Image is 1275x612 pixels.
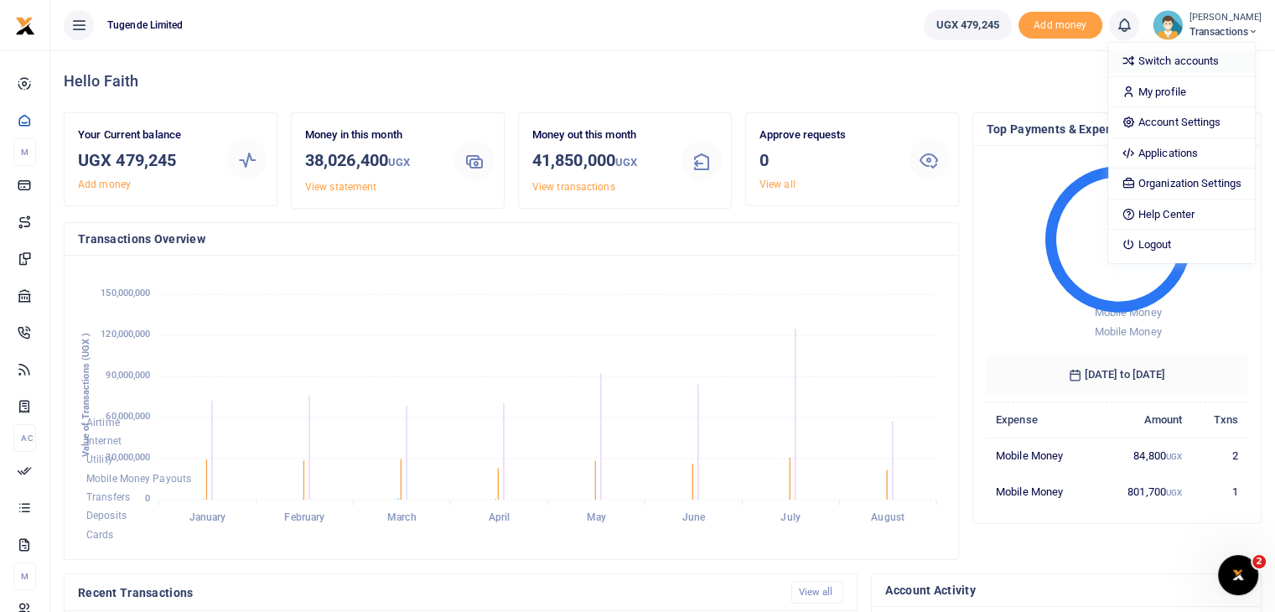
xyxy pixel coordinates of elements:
a: Help Center [1108,203,1255,226]
span: 2 [1252,555,1266,568]
h4: Account Activity [885,581,1247,599]
th: Amount [1097,402,1192,438]
text: Value of Transactions (UGX ) [80,333,91,458]
span: Tugende Limited [101,18,190,33]
span: Deposits [86,511,127,522]
a: logo-small logo-large logo-large [15,18,35,31]
img: logo-small [15,16,35,36]
span: Cards [86,529,114,541]
li: M [13,563,36,590]
td: 1 [1191,474,1247,509]
span: Airtime [86,417,120,428]
span: Mobile Money [1094,306,1161,319]
a: Applications [1108,142,1255,165]
a: UGX 479,245 [924,10,1012,40]
a: Add money [78,179,131,190]
small: UGX [1166,488,1182,497]
th: Expense [987,402,1097,438]
li: Ac [13,424,36,452]
tspan: 90,000,000 [106,370,150,381]
a: Organization Settings [1108,172,1255,195]
h3: 38,026,400 [305,148,441,175]
tspan: 60,000,000 [106,411,150,422]
small: [PERSON_NAME] [1189,11,1262,25]
a: Account Settings [1108,111,1255,134]
tspan: 150,000,000 [101,288,150,298]
h3: UGX 479,245 [78,148,214,173]
tspan: February [284,511,324,523]
span: Mobile Money Payouts [86,473,191,485]
iframe: Intercom live chat [1218,555,1258,595]
a: Switch accounts [1108,49,1255,73]
h4: Top Payments & Expenses [987,120,1247,138]
tspan: August [871,511,904,523]
td: 84,800 [1097,438,1192,474]
span: Mobile Money [1094,325,1161,338]
p: Money out this month [532,127,668,144]
tspan: 120,000,000 [101,329,150,340]
p: Your Current balance [78,127,214,144]
a: View transactions [532,181,615,193]
tspan: April [489,511,511,523]
span: Add money [1018,12,1102,39]
tspan: May [587,511,606,523]
tspan: July [780,511,800,523]
span: Transfers [86,491,130,503]
tspan: March [387,511,417,523]
p: Money in this month [305,127,441,144]
li: Wallet ballance [917,10,1018,40]
small: UGX [1166,452,1182,461]
tspan: 30,000,000 [106,452,150,463]
li: Toup your wallet [1018,12,1102,39]
span: Utility [86,454,113,466]
td: 2 [1191,438,1247,474]
span: Transactions [1189,24,1262,39]
small: UGX [615,156,637,169]
h3: 0 [759,148,895,173]
a: View all [759,179,796,190]
tspan: 0 [145,493,150,504]
td: Mobile Money [987,474,1097,509]
a: View statement [305,181,376,193]
td: Mobile Money [987,438,1097,474]
span: Internet [86,435,122,447]
a: My profile [1108,80,1255,104]
th: Txns [1191,402,1247,438]
tspan: January [189,511,226,523]
h3: 41,850,000 [532,148,668,175]
h4: Transactions Overview [78,230,945,248]
span: UGX 479,245 [936,17,999,34]
h4: Hello Faith [64,72,1262,91]
img: profile-user [1153,10,1183,40]
tspan: June [682,511,705,523]
small: UGX [388,156,410,169]
li: M [13,138,36,166]
a: Logout [1108,233,1255,257]
h4: Recent Transactions [78,583,778,602]
a: Add money [1018,18,1102,30]
p: Approve requests [759,127,895,144]
td: 801,700 [1097,474,1192,509]
a: profile-user [PERSON_NAME] Transactions [1153,10,1262,40]
a: View all [791,581,844,604]
h6: [DATE] to [DATE] [987,355,1247,395]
